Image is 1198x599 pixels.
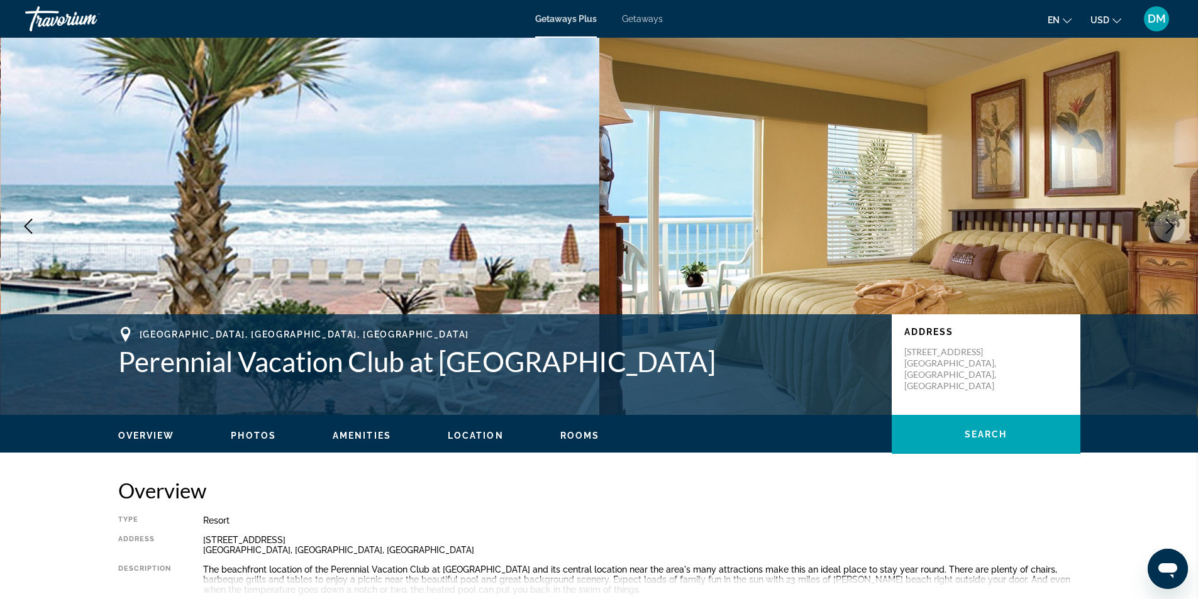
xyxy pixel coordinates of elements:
[1140,6,1173,32] button: User Menu
[13,211,44,242] button: Previous image
[904,346,1005,392] p: [STREET_ADDRESS] [GEOGRAPHIC_DATA], [GEOGRAPHIC_DATA], [GEOGRAPHIC_DATA]
[892,415,1080,454] button: Search
[203,515,1080,525] div: Resort
[560,430,600,441] button: Rooms
[118,478,1080,503] h2: Overview
[118,515,172,525] div: Type
[1090,11,1121,29] button: Change currency
[333,430,391,441] button: Amenities
[118,535,172,555] div: Address
[203,564,1080,595] div: The beachfront location of the Perennial Vacation Club at [GEOGRAPHIC_DATA] and its central locat...
[448,430,504,441] button: Location
[1148,549,1188,589] iframe: Button to launch messaging window
[203,535,1080,555] div: [STREET_ADDRESS] [GEOGRAPHIC_DATA], [GEOGRAPHIC_DATA], [GEOGRAPHIC_DATA]
[333,431,391,441] span: Amenities
[231,431,276,441] span: Photos
[231,430,276,441] button: Photos
[535,14,597,24] a: Getaways Plus
[118,430,175,441] button: Overview
[560,431,600,441] span: Rooms
[622,14,663,24] a: Getaways
[965,429,1007,439] span: Search
[1090,15,1109,25] span: USD
[1154,211,1185,242] button: Next image
[118,564,172,595] div: Description
[140,329,469,339] span: [GEOGRAPHIC_DATA], [GEOGRAPHIC_DATA], [GEOGRAPHIC_DATA]
[118,345,879,378] h1: Perennial Vacation Club at [GEOGRAPHIC_DATA]
[448,431,504,441] span: Location
[118,431,175,441] span: Overview
[1048,15,1060,25] span: en
[1048,11,1072,29] button: Change language
[1148,13,1166,25] span: DM
[25,3,151,35] a: Travorium
[904,327,1068,337] p: Address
